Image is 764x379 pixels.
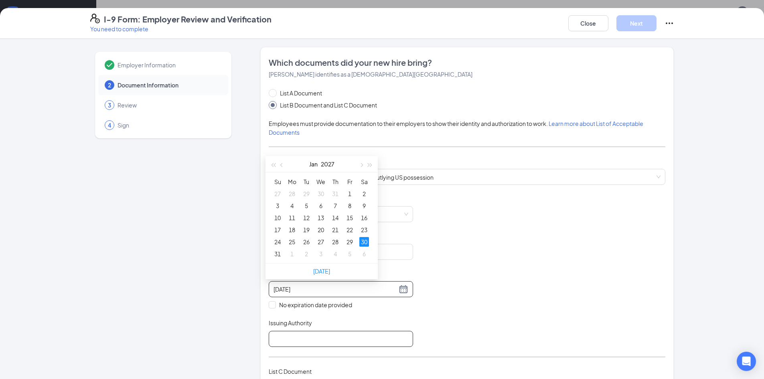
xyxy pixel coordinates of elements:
[276,300,355,309] span: No expiration date provided
[299,224,314,236] td: 2027-01-19
[287,189,297,199] div: 28
[302,201,311,211] div: 5
[330,201,340,211] div: 7
[328,236,342,248] td: 2027-01-28
[330,213,340,223] div: 14
[269,57,665,68] span: Which documents did your new hire bring?
[330,249,340,259] div: 4
[108,121,111,129] span: 4
[357,212,371,224] td: 2027-01-16
[285,188,299,200] td: 2026-12-28
[270,200,285,212] td: 2027-01-03
[277,101,380,109] span: List B Document and List C Document
[270,236,285,248] td: 2027-01-24
[273,189,282,199] div: 27
[330,189,340,199] div: 31
[285,224,299,236] td: 2027-01-18
[314,224,328,236] td: 2027-01-20
[299,248,314,260] td: 2027-02-02
[309,156,318,172] button: Jan
[287,249,297,259] div: 1
[269,319,312,327] span: Issuing Authority
[287,213,297,223] div: 11
[328,212,342,224] td: 2027-01-14
[274,285,397,294] input: 01/30/2027
[328,224,342,236] td: 2027-01-21
[314,248,328,260] td: 2027-02-03
[345,213,355,223] div: 15
[273,201,282,211] div: 3
[274,169,661,184] span: Driver’s License issued by U.S State or outlying US possession
[118,121,220,129] span: Sign
[270,248,285,260] td: 2027-01-31
[359,189,369,199] div: 2
[270,224,285,236] td: 2027-01-17
[287,201,297,211] div: 4
[321,156,334,172] button: 2027
[357,248,371,260] td: 2027-02-06
[299,176,314,188] th: Tu
[287,225,297,235] div: 18
[104,14,272,25] h4: I-9 Form: Employer Review and Verification
[270,188,285,200] td: 2026-12-27
[314,188,328,200] td: 2026-12-30
[342,188,357,200] td: 2027-01-01
[342,176,357,188] th: Fr
[273,213,282,223] div: 10
[269,120,643,136] span: Employees must provide documentation to their employers to show their identity and authorization ...
[299,200,314,212] td: 2027-01-05
[357,188,371,200] td: 2027-01-02
[314,236,328,248] td: 2027-01-27
[342,236,357,248] td: 2027-01-29
[302,237,311,247] div: 26
[118,81,220,89] span: Document Information
[345,189,355,199] div: 1
[665,18,674,28] svg: Ellipses
[328,188,342,200] td: 2026-12-31
[342,248,357,260] td: 2027-02-05
[357,236,371,248] td: 2027-01-30
[277,89,325,97] span: List A Document
[302,213,311,223] div: 12
[302,249,311,259] div: 2
[359,249,369,259] div: 6
[359,213,369,223] div: 16
[273,237,282,247] div: 24
[737,352,756,371] div: Open Intercom Messenger
[316,249,326,259] div: 3
[285,176,299,188] th: Mo
[616,15,657,31] button: Next
[328,200,342,212] td: 2027-01-07
[299,212,314,224] td: 2027-01-12
[302,225,311,235] div: 19
[269,368,312,375] span: List C Document
[118,101,220,109] span: Review
[345,225,355,235] div: 22
[345,201,355,211] div: 8
[342,212,357,224] td: 2027-01-15
[273,225,282,235] div: 17
[285,200,299,212] td: 2027-01-04
[90,25,272,33] p: You need to complete
[302,189,311,199] div: 29
[314,176,328,188] th: We
[328,176,342,188] th: Th
[316,225,326,235] div: 20
[316,237,326,247] div: 27
[328,248,342,260] td: 2027-02-04
[313,268,330,275] a: [DATE]
[342,224,357,236] td: 2027-01-22
[330,237,340,247] div: 28
[568,15,608,31] button: Close
[270,176,285,188] th: Su
[345,249,355,259] div: 5
[357,224,371,236] td: 2027-01-23
[285,212,299,224] td: 2027-01-11
[285,248,299,260] td: 2027-02-01
[90,14,100,23] svg: FormI9EVerifyIcon
[118,61,220,69] span: Employer Information
[316,213,326,223] div: 13
[342,200,357,212] td: 2027-01-08
[273,249,282,259] div: 31
[330,225,340,235] div: 21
